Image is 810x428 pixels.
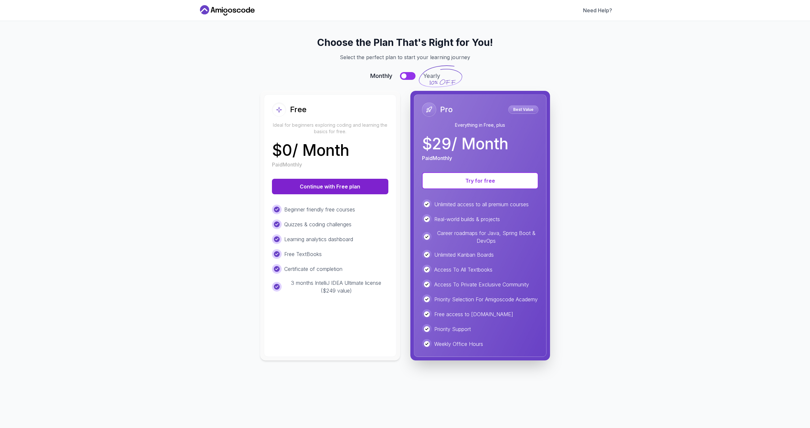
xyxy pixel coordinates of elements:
p: Quizzes & coding challenges [284,220,351,228]
p: $ 0 / Month [272,143,349,158]
h2: Free [290,104,307,115]
p: Select the perfect plan to start your learning journey [206,53,604,61]
p: Unlimited Kanban Boards [434,251,494,259]
p: Priority Selection For Amigoscode Academy [434,295,538,303]
p: Ideal for beginners exploring coding and learning the basics for free. [272,122,388,135]
button: Try for free [422,172,538,189]
a: Need Help? [583,6,612,14]
p: Certificate of completion [284,265,342,273]
p: Free TextBooks [284,250,322,258]
p: Learning analytics dashboard [284,235,353,243]
h2: Choose the Plan That's Right for You! [206,37,604,48]
p: Unlimited access to all premium courses [434,200,529,208]
h2: Pro [440,104,453,115]
p: Access To All Textbooks [434,266,492,273]
p: Career roadmaps for Java, Spring Boot & DevOps [434,229,538,245]
p: Paid Monthly [272,161,302,168]
p: Real-world builds & projects [434,215,500,223]
p: Free access to [DOMAIN_NAME] [434,310,513,318]
p: Everything in Free, plus [422,122,538,128]
p: $ 29 / Month [422,136,508,152]
button: Continue with Free plan [272,179,388,194]
p: 3 months IntelliJ IDEA Ultimate license ($249 value) [284,279,388,294]
p: Paid Monthly [422,154,452,162]
p: Priority Support [434,325,471,333]
p: Best Value [509,106,537,113]
p: Weekly Office Hours [434,340,483,348]
p: Beginner friendly free courses [284,206,355,213]
p: Access To Private Exclusive Community [434,281,529,288]
span: Monthly [370,71,392,80]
